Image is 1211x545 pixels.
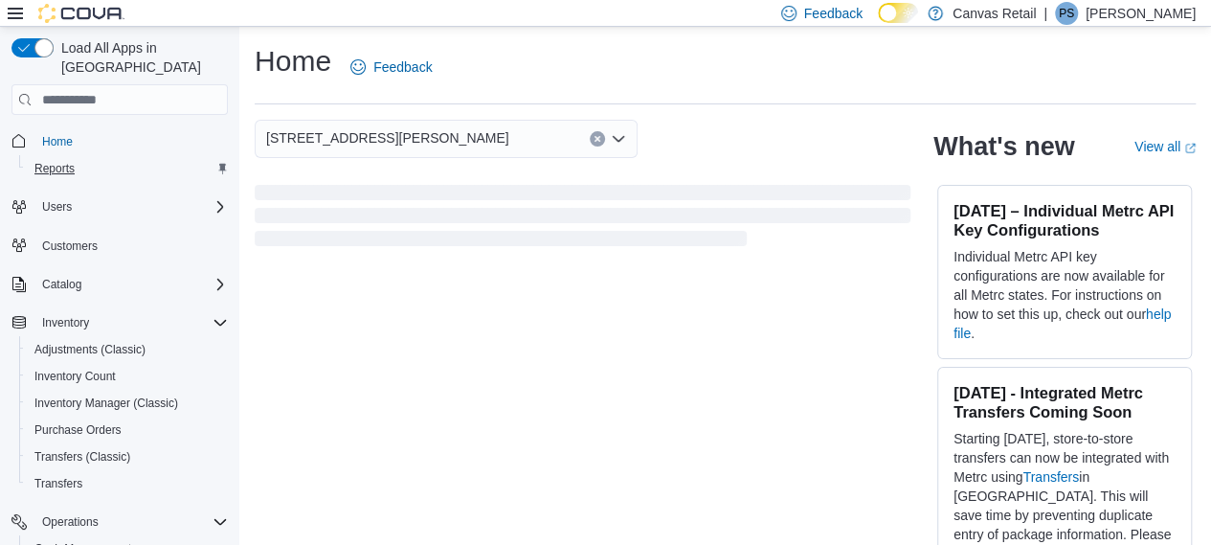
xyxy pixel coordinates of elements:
[27,392,186,415] a: Inventory Manager (Classic)
[804,4,863,23] span: Feedback
[34,369,116,384] span: Inventory Count
[27,419,129,442] a: Purchase Orders
[611,131,626,147] button: Open list of options
[34,311,228,334] span: Inventory
[4,271,235,298] button: Catalog
[34,273,89,296] button: Catalog
[27,157,82,180] a: Reports
[27,392,228,415] span: Inventory Manager (Classic)
[27,365,123,388] a: Inventory Count
[1055,2,1078,25] div: Paul Seeram
[19,417,235,443] button: Purchase Orders
[19,336,235,363] button: Adjustments (Classic)
[27,472,90,495] a: Transfers
[34,161,75,176] span: Reports
[19,470,235,497] button: Transfers
[42,315,89,330] span: Inventory
[255,42,331,80] h1: Home
[38,4,124,23] img: Cova
[4,232,235,260] button: Customers
[54,38,228,77] span: Load All Apps in [GEOGRAPHIC_DATA]
[34,235,105,258] a: Customers
[27,157,228,180] span: Reports
[34,234,228,258] span: Customers
[27,472,228,495] span: Transfers
[34,422,122,438] span: Purchase Orders
[34,130,80,153] a: Home
[34,128,228,152] span: Home
[42,514,99,530] span: Operations
[343,48,439,86] a: Feedback
[34,195,228,218] span: Users
[42,277,81,292] span: Catalog
[34,511,106,534] button: Operations
[953,383,1176,421] h3: [DATE] - Integrated Metrc Transfers Coming Soon
[1134,139,1196,154] a: View allExternal link
[255,189,910,250] span: Loading
[27,419,228,442] span: Purchase Orders
[4,309,235,336] button: Inventory
[19,363,235,390] button: Inventory Count
[953,2,1036,25] p: Canvas Retail
[34,342,146,357] span: Adjustments (Classic)
[34,195,79,218] button: Users
[4,509,235,535] button: Operations
[1059,2,1074,25] span: PS
[19,443,235,470] button: Transfers (Classic)
[1043,2,1047,25] p: |
[19,390,235,417] button: Inventory Manager (Classic)
[27,338,228,361] span: Adjustments (Classic)
[27,338,153,361] a: Adjustments (Classic)
[34,273,228,296] span: Catalog
[34,396,178,411] span: Inventory Manager (Classic)
[953,247,1176,343] p: Individual Metrc API key configurations are now available for all Metrc states. For instructions ...
[878,23,879,24] span: Dark Mode
[1184,143,1196,154] svg: External link
[1086,2,1196,25] p: [PERSON_NAME]
[27,365,228,388] span: Inventory Count
[19,155,235,182] button: Reports
[42,238,98,254] span: Customers
[1022,469,1079,485] a: Transfers
[34,449,130,465] span: Transfers (Classic)
[590,131,605,147] button: Clear input
[4,126,235,154] button: Home
[953,201,1176,239] h3: [DATE] – Individual Metrc API Key Configurations
[34,476,82,491] span: Transfers
[34,311,97,334] button: Inventory
[42,199,72,215] span: Users
[373,57,432,77] span: Feedback
[27,445,228,468] span: Transfers (Classic)
[4,193,235,220] button: Users
[266,126,509,149] span: [STREET_ADDRESS][PERSON_NAME]
[42,134,73,149] span: Home
[34,511,228,534] span: Operations
[27,445,138,468] a: Transfers (Classic)
[933,131,1074,162] h2: What's new
[878,3,918,23] input: Dark Mode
